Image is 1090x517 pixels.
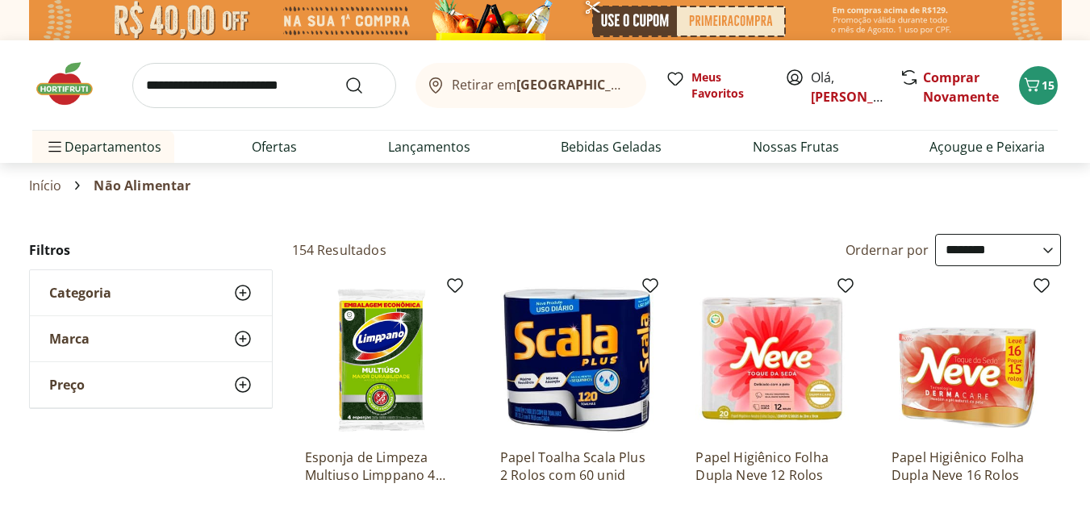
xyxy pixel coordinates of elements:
[416,63,646,108] button: Retirar em[GEOGRAPHIC_DATA]/[GEOGRAPHIC_DATA]
[753,137,839,156] a: Nossas Frutas
[695,282,849,436] img: Papel Higiênico Folha Dupla Neve 12 Rolos
[252,137,297,156] a: Ofertas
[892,282,1045,436] img: Papel Higiênico Folha Dupla Neve 16 Rolos
[892,448,1045,484] a: Papel Higiênico Folha Dupla Neve 16 Rolos
[929,137,1045,156] a: Açougue e Peixaria
[32,60,113,108] img: Hortifruti
[1042,77,1055,93] span: 15
[305,448,458,484] a: Esponja de Limpeza Multiuso Limppano 4 unidades
[500,282,654,436] img: Papel Toalha Scala Plus 2 Rolos com 60 unid
[811,88,916,106] a: [PERSON_NAME]
[30,270,272,315] button: Categoria
[29,234,273,266] h2: Filtros
[561,137,662,156] a: Bebidas Geladas
[49,331,90,347] span: Marca
[49,377,85,393] span: Preço
[811,68,883,106] span: Olá,
[345,76,383,95] button: Submit Search
[49,285,111,301] span: Categoria
[30,316,272,361] button: Marca
[691,69,766,102] span: Meus Favoritos
[132,63,396,108] input: search
[695,448,849,484] a: Papel Higiênico Folha Dupla Neve 12 Rolos
[305,282,458,436] img: Esponja de Limpeza Multiuso Limppano 4 unidades
[29,178,62,193] a: Início
[45,127,161,166] span: Departamentos
[388,137,470,156] a: Lançamentos
[292,241,386,259] h2: 154 Resultados
[923,69,999,106] a: Comprar Novamente
[516,76,788,94] b: [GEOGRAPHIC_DATA]/[GEOGRAPHIC_DATA]
[94,178,190,193] span: Não Alimentar
[666,69,766,102] a: Meus Favoritos
[452,77,630,92] span: Retirar em
[846,241,929,259] label: Ordernar por
[30,362,272,407] button: Preço
[45,127,65,166] button: Menu
[1019,66,1058,105] button: Carrinho
[500,448,654,484] a: Papel Toalha Scala Plus 2 Rolos com 60 unid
